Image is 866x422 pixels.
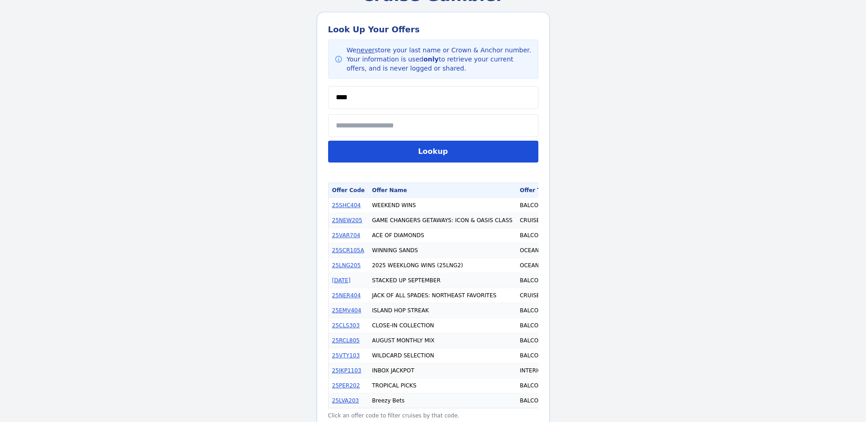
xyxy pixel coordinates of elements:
[332,277,351,284] a: [DATE]
[368,273,516,288] td: STACKED UP SEPTEMBER
[368,183,516,198] th: Offer Name
[332,367,361,374] a: 25JKP1103
[368,333,516,348] td: AUGUST MONTHLY MIX
[368,198,516,213] td: WEEKEND WINS
[356,46,375,54] span: never
[368,258,516,273] td: 2025 WEEKLONG WINS (25LNG2)
[332,337,360,344] a: 25RCL805
[347,46,532,73] span: We store your last name or Crown & Anchor number. Your information is used to retrieve your curre...
[332,202,361,208] a: 25SHC404
[328,412,538,419] div: Click an offer code to filter cruises by that code.
[332,217,363,224] a: 25NEW205
[368,243,516,258] td: WINNING SANDS
[368,393,516,408] td: Breezy Bets
[368,318,516,333] td: CLOSE-IN COLLECTION
[332,397,359,404] a: 25LVA203
[328,183,368,198] th: Offer Code
[332,247,365,254] a: 25SCR105A
[328,141,538,163] button: Lookup
[332,232,360,239] a: 25VAR704
[332,322,360,329] a: 25CLS303
[368,288,516,303] td: JACK OF ALL SPADES: NORTHEAST FAVORITES
[368,378,516,393] td: TROPICAL PICKS
[332,382,360,389] a: 25PER202
[423,56,439,63] span: only
[332,307,361,314] a: 25EMV404
[332,292,361,299] a: 25NER404
[328,23,538,36] label: Look Up Your Offers
[368,363,516,378] td: INBOX JACKPOT
[332,262,361,269] a: 25LNG205
[368,228,516,243] td: ACE OF DIAMONDS
[368,348,516,363] td: WILDCARD SELECTION
[368,303,516,318] td: ISLAND HOP STREAK
[368,213,516,228] td: GAME CHANGERS GETAWAYS: ICON & OASIS CLASS
[332,352,360,359] a: 25VTY103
